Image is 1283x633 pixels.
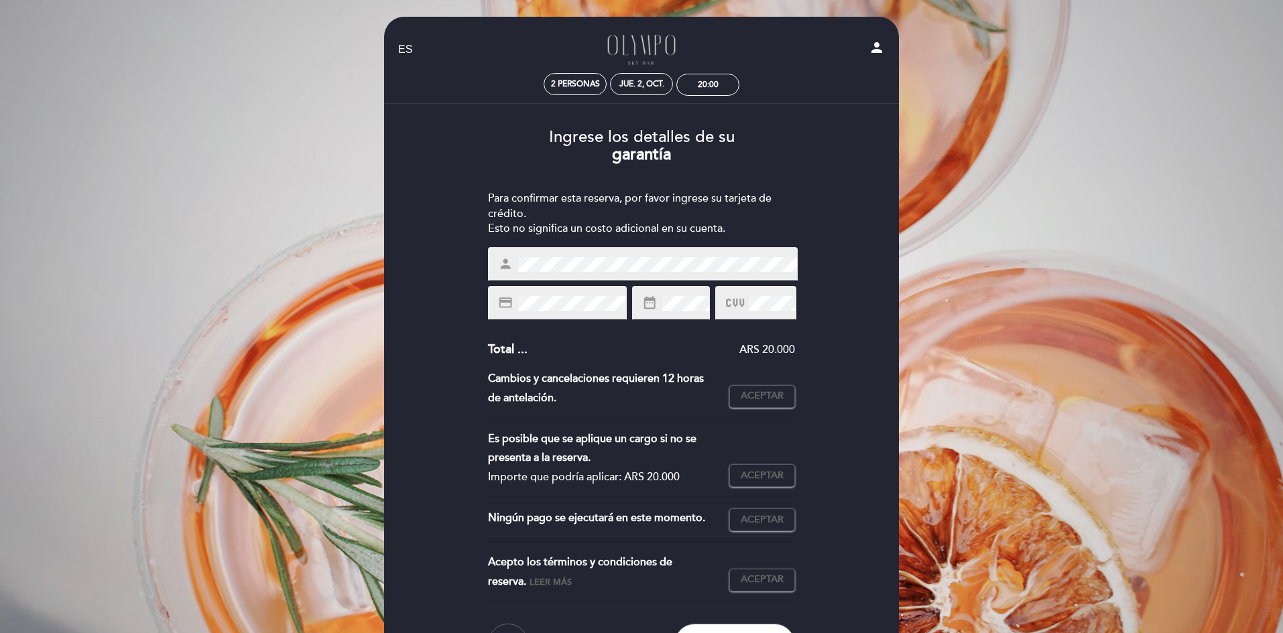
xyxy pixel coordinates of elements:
b: garantía [612,145,671,164]
i: person [498,257,513,271]
button: Aceptar [729,464,795,487]
span: Total ... [488,342,528,356]
div: Ningún pago se ejecutará en este momento. [488,508,730,531]
button: Aceptar [729,569,795,591]
i: credit_card [498,295,513,310]
span: Aceptar [741,513,784,527]
div: ARS 20.000 [528,342,796,358]
button: Aceptar [729,508,795,531]
div: Acepto los términos y condiciones de reserva. [488,553,730,591]
button: Aceptar [729,385,795,408]
span: 2 personas [551,79,600,89]
div: Importe que podría aplicar: ARS 20.000 [488,468,719,487]
i: date_range [642,295,657,310]
span: Aceptar [741,389,784,403]
span: Aceptar [741,573,784,587]
div: Es posible que se aplique un cargo si no se presenta a la reserva. [488,429,719,468]
div: Cambios y cancelaciones requieren 12 horas de antelación. [488,369,730,408]
a: Olympo Sky Bar [558,31,725,68]
span: Leer más [530,577,572,587]
i: person [869,40,885,56]
button: person [869,40,885,60]
div: jue. 2, oct. [619,79,664,89]
div: Para confirmar esta reserva, por favor ingrese su tarjeta de crédito. Esto no significa un costo ... [488,191,796,237]
div: 20:00 [698,80,719,90]
span: Aceptar [741,469,784,483]
span: Ingrese los detalles de su [549,127,735,147]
